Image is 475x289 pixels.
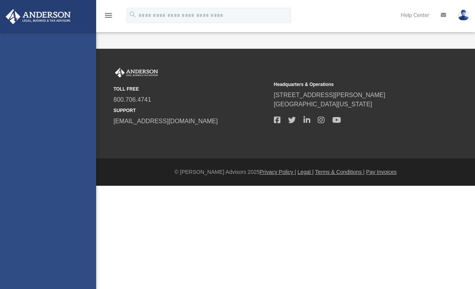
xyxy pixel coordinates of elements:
[3,9,73,24] img: Anderson Advisors Platinum Portal
[366,169,397,175] a: Pay Invoices
[113,96,151,103] a: 800.706.4741
[128,10,137,19] i: search
[260,169,296,175] a: Privacy Policy |
[113,86,268,92] small: TOLL FREE
[113,118,218,124] a: [EMAIL_ADDRESS][DOMAIN_NAME]
[104,11,113,20] i: menu
[96,168,475,176] div: © [PERSON_NAME] Advisors 2025
[104,15,113,20] a: menu
[274,81,429,88] small: Headquarters & Operations
[274,92,385,98] a: [STREET_ADDRESS][PERSON_NAME]
[274,101,372,107] a: [GEOGRAPHIC_DATA][US_STATE]
[113,68,160,78] img: Anderson Advisors Platinum Portal
[458,10,469,21] img: User Pic
[298,169,314,175] a: Legal |
[315,169,365,175] a: Terms & Conditions |
[113,107,268,114] small: SUPPORT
